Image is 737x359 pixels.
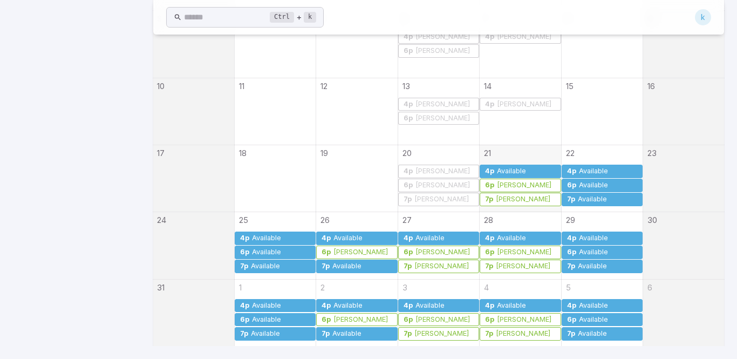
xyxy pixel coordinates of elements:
[561,279,643,346] td: September 5, 2025
[567,234,577,242] div: 4p
[496,316,552,324] div: [PERSON_NAME]
[235,145,247,159] a: August 18, 2025
[484,262,494,270] div: 7p
[235,212,248,226] a: August 25, 2025
[495,262,551,270] div: [PERSON_NAME]
[496,248,552,256] div: [PERSON_NAME]
[251,234,282,242] div: Available
[398,279,479,346] td: September 3, 2025
[321,316,331,324] div: 6p
[270,11,316,24] div: +
[270,12,294,23] kbd: Ctrl
[332,262,362,270] div: Available
[153,279,234,346] td: August 31, 2025
[480,212,561,279] td: August 28, 2025
[415,181,470,189] div: [PERSON_NAME]
[333,248,388,256] div: [PERSON_NAME]
[251,248,282,256] div: Available
[316,212,398,279] td: August 26, 2025
[403,302,413,310] div: 4p
[484,195,494,204] div: 7p
[484,316,495,324] div: 6p
[562,280,571,294] a: September 5, 2025
[484,100,495,109] div: 4p
[578,167,609,175] div: Available
[316,11,398,78] td: August 5, 2025
[484,330,494,338] div: 7p
[567,181,577,189] div: 6p
[240,316,250,324] div: 6p
[643,145,657,159] a: August 23, 2025
[321,248,331,256] div: 6p
[240,248,250,256] div: 6p
[153,11,234,78] td: August 3, 2025
[415,316,470,324] div: [PERSON_NAME]
[567,167,577,175] div: 4p
[480,212,493,226] a: August 28, 2025
[398,212,479,279] td: August 27, 2025
[304,12,316,23] kbd: k
[403,181,413,189] div: 6p
[398,280,407,294] a: September 3, 2025
[480,280,489,294] a: September 4, 2025
[153,78,165,92] a: August 10, 2025
[240,330,249,338] div: 7p
[415,234,445,242] div: Available
[496,302,527,310] div: Available
[415,100,470,109] div: [PERSON_NAME]
[643,212,657,226] a: August 30, 2025
[414,330,469,338] div: [PERSON_NAME]
[496,167,527,175] div: Available
[484,248,495,256] div: 6p
[153,78,234,145] td: August 10, 2025
[695,9,711,25] div: k
[496,100,552,109] div: [PERSON_NAME]
[496,33,552,41] div: [PERSON_NAME]
[495,195,551,204] div: [PERSON_NAME]
[562,78,574,92] a: August 15, 2025
[153,212,166,226] a: August 24, 2025
[415,33,470,41] div: [PERSON_NAME]
[153,11,162,25] a: August 3, 2025
[234,145,316,212] td: August 18, 2025
[316,280,325,294] a: September 2, 2025
[333,234,363,242] div: Available
[403,316,413,324] div: 6p
[403,248,413,256] div: 6p
[403,100,413,109] div: 4p
[495,330,551,338] div: [PERSON_NAME]
[234,78,316,145] td: August 11, 2025
[403,114,413,123] div: 6p
[567,262,576,270] div: 7p
[561,11,643,78] td: August 8, 2025
[333,302,363,310] div: Available
[403,33,413,41] div: 4p
[398,145,479,212] td: August 20, 2025
[235,78,244,92] a: August 11, 2025
[578,234,609,242] div: Available
[398,11,479,78] td: August 6, 2025
[316,212,330,226] a: August 26, 2025
[403,262,412,270] div: 7p
[480,11,561,78] td: August 7, 2025
[480,78,492,92] a: August 14, 2025
[398,78,479,145] td: August 13, 2025
[251,302,282,310] div: Available
[567,195,576,204] div: 7p
[415,47,470,55] div: [PERSON_NAME]
[321,330,330,338] div: 7p
[484,33,495,41] div: 4p
[398,212,412,226] a: August 27, 2025
[480,279,561,346] td: September 4, 2025
[414,195,469,204] div: [PERSON_NAME]
[484,167,495,175] div: 4p
[643,279,725,346] td: September 6, 2025
[333,316,388,324] div: [PERSON_NAME]
[578,302,609,310] div: Available
[403,195,412,204] div: 7p
[153,212,234,279] td: August 24, 2025
[415,302,445,310] div: Available
[578,316,609,324] div: Available
[577,330,608,338] div: Available
[403,167,413,175] div: 4p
